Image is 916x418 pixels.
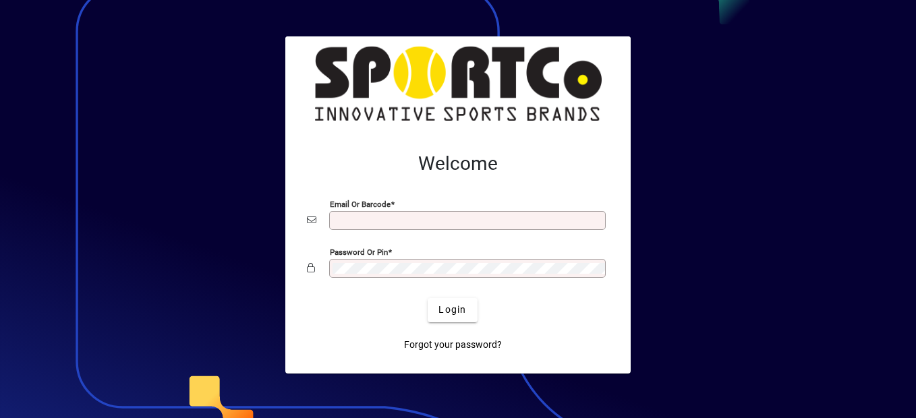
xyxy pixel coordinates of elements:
mat-label: Password or Pin [330,247,388,256]
h2: Welcome [307,152,609,175]
span: Login [438,303,466,317]
span: Forgot your password? [404,338,502,352]
a: Forgot your password? [399,333,507,357]
mat-label: Email or Barcode [330,199,391,208]
button: Login [428,298,477,322]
